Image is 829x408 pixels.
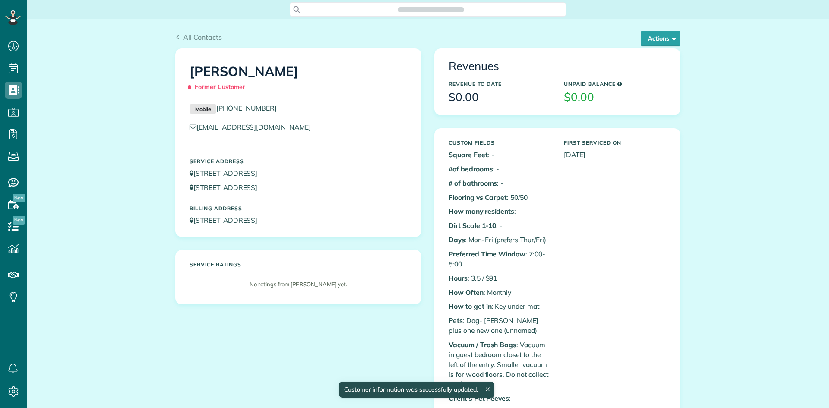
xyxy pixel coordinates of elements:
b: How many residents [449,207,514,215]
b: Dirt Scale 1-10 [449,221,496,230]
b: How to get in [449,302,492,310]
p: No ratings from [PERSON_NAME] yet. [194,280,403,288]
h3: Revenues [449,60,666,73]
p: : Key under mat [449,301,551,311]
span: New [13,216,25,225]
h1: [PERSON_NAME] [190,64,407,95]
b: Square Feet [449,150,488,159]
h5: Custom Fields [449,140,551,145]
b: # of bathrooms [449,179,497,187]
button: Actions [641,31,680,46]
small: Mobile [190,104,216,114]
p: : - [449,178,551,188]
p: : Mon-Fri (prefers Thur/Fri) [449,235,551,245]
h5: Service Address [190,158,407,164]
span: Former Customer [190,79,249,95]
p: : 50/50 [449,193,551,202]
a: [EMAIL_ADDRESS][DOMAIN_NAME] [190,123,319,131]
b: Client's Pet Peeves [449,394,509,402]
a: [STREET_ADDRESS] [190,216,266,225]
span: New [13,194,25,202]
b: Pets [449,316,463,325]
p: [DATE] [564,150,666,160]
p: : 3.5 / $91 [449,273,551,283]
a: Mobile[PHONE_NUMBER] [190,104,277,112]
p: : - [449,150,551,160]
b: Hours [449,274,468,282]
b: #of bedrooms [449,164,493,173]
b: Days [449,235,465,244]
span: Search ZenMaid… [406,5,455,14]
p: : - [449,164,551,174]
b: Preferred Time Window [449,250,525,258]
h5: Billing Address [190,206,407,211]
p: : Monthly [449,288,551,297]
div: Customer information was successfully updated. [339,382,494,398]
a: All Contacts [175,32,222,42]
p: : Vacuum in guest bedroom closet to the left of the entry. Smaller vacuum is for wood floors. Do ... [449,340,551,389]
span: All Contacts [183,33,222,41]
a: [STREET_ADDRESS] [190,169,266,177]
b: Flooring vs Carpet [449,193,507,202]
p: : - [449,393,551,403]
p: : Dog- [PERSON_NAME] plus one new one (unnamed) [449,316,551,335]
h3: $0.00 [449,91,551,104]
p: : - [449,206,551,216]
p: : 7:00-5:00 [449,249,551,269]
p: : - [449,221,551,231]
h5: First Serviced On [564,140,666,145]
h5: Unpaid Balance [564,81,666,87]
a: [STREET_ADDRESS] [190,183,266,192]
h5: Revenue to Date [449,81,551,87]
h3: $0.00 [564,91,666,104]
h5: Service ratings [190,262,407,267]
b: How Often [449,288,484,297]
b: Vacuum / Trash Bags [449,340,516,349]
